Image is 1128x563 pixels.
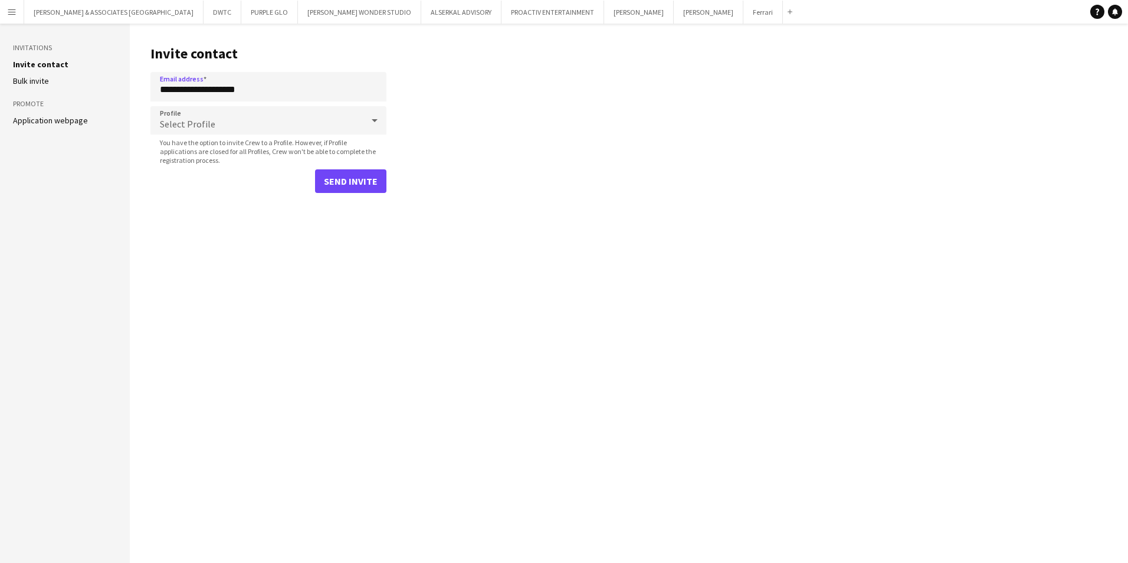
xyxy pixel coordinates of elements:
button: [PERSON_NAME] WONDER STUDIO [298,1,421,24]
span: Select Profile [160,118,215,130]
button: [PERSON_NAME] [604,1,674,24]
span: You have the option to invite Crew to a Profile. However, if Profile applications are closed for ... [150,138,386,165]
button: DWTC [204,1,241,24]
a: Bulk invite [13,76,49,86]
button: [PERSON_NAME] & ASSOCIATES [GEOGRAPHIC_DATA] [24,1,204,24]
button: Send invite [315,169,386,193]
h3: Invitations [13,42,117,53]
button: PURPLE GLO [241,1,298,24]
h3: Promote [13,99,117,109]
button: ALSERKAL ADVISORY [421,1,501,24]
a: Application webpage [13,115,88,126]
button: Ferrari [743,1,783,24]
button: [PERSON_NAME] [674,1,743,24]
h1: Invite contact [150,45,386,63]
button: PROACTIV ENTERTAINMENT [501,1,604,24]
a: Invite contact [13,59,68,70]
